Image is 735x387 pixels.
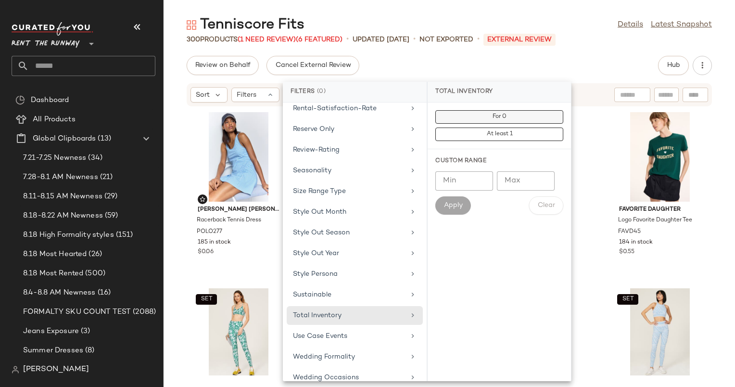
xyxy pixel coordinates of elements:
span: (2088) [131,307,156,318]
span: Review on Behalf [195,62,251,69]
span: • [413,34,416,45]
img: svg%3e [187,20,196,30]
div: Filters [283,82,427,103]
span: $0.06 [198,248,214,257]
div: Total Inventory [428,82,571,103]
div: Products [187,35,342,45]
div: Style Persona [293,269,405,279]
span: Favorite Daughter [619,206,701,214]
span: Cancel External Review [275,62,351,69]
span: (16) [96,287,111,298]
div: Style Out Season [293,228,405,238]
span: Racerback Tennis Dress [197,216,261,225]
button: Hub [658,56,689,75]
span: (59) [103,210,118,221]
span: 8.18 Most Hearted [23,249,87,260]
a: Details [618,19,643,31]
button: Review on Behalf [187,56,259,75]
div: Style Out Month [293,207,405,217]
button: For 0 [435,110,563,124]
span: Hub [667,62,680,69]
span: For 0 [492,114,507,120]
span: (29) [102,191,118,202]
div: Size Range Type [293,186,405,196]
a: Latest Snapshot [651,19,712,31]
span: (151) [114,230,133,241]
span: 184 in stock [619,238,653,247]
span: • [477,34,480,45]
span: (21) [98,172,113,183]
div: Sustainable [293,290,405,300]
div: Total Inventory [293,310,405,321]
span: FORMALTY SKU COUNT TEST [23,307,131,318]
span: Jeans Exposure [23,326,79,337]
div: Review-Rating [293,145,405,155]
span: Filters [237,90,256,100]
div: Custom Range [435,157,563,166]
span: (1 Need Review) [238,36,296,43]
span: (500) [83,268,105,279]
div: Seasonality [293,166,405,176]
span: $0.55 [619,248,634,257]
span: [PERSON_NAME] [PERSON_NAME] [198,206,279,214]
span: At least 1 [486,131,512,138]
div: Wedding Occasions [293,373,405,383]
span: (6 Featured) [296,36,342,43]
span: SET [621,296,634,303]
img: svg%3e [15,95,25,105]
p: Not Exported [419,35,473,45]
span: FAVD45 [618,228,641,236]
div: Tenniscore Fits [187,15,304,35]
img: SPG52.jpg [611,288,709,378]
span: (13) [96,133,111,144]
span: 8.11-8.15 AM Newness [23,191,102,202]
span: 7.28-8.1 AM Newness [23,172,98,183]
span: (0) [317,88,326,96]
span: 8.4-8.8 AM Newness [23,287,96,298]
span: (34) [86,153,102,164]
button: At least 1 [435,128,563,141]
button: SET [617,294,638,305]
div: Use Case Events [293,331,405,341]
img: FAVD45.jpg [611,112,709,202]
div: Style Out Year [293,248,405,258]
span: Sort [196,90,210,100]
span: (26) [87,249,102,260]
img: POLO277.jpg [190,112,287,202]
span: POLO277 [197,228,222,236]
img: cfy_white_logo.C9jOOHJF.svg [12,22,93,36]
span: (3) [79,326,90,337]
span: 8.18 Most Rented [23,268,83,279]
span: Summer Dresses [23,345,83,356]
span: 8.18 High Formality styles [23,230,114,241]
span: • [346,34,349,45]
span: (8) [83,345,94,356]
span: Global Clipboards [33,133,96,144]
span: Rent the Runway [12,33,80,50]
div: Rental-Satisfaction-Rate [293,103,405,114]
span: Dashboard [31,95,69,106]
span: 185 in stock [198,238,231,247]
img: SPG50.jpg [190,288,287,378]
span: [PERSON_NAME] [23,364,89,375]
div: Wedding Formality [293,352,405,362]
span: Logo Favorite Daughter Tee [618,216,692,225]
span: SET [200,296,212,303]
img: svg%3e [12,366,19,374]
span: 8.18-8.22 AM Newness [23,210,103,221]
img: svg%3e [200,196,205,202]
div: Reserve Only [293,124,405,134]
button: SET [196,294,217,305]
span: All Products [33,114,76,125]
span: 7.21-7.25 Newness [23,153,86,164]
p: External REVIEW [483,34,556,46]
p: updated [DATE] [353,35,409,45]
button: Cancel External Review [266,56,359,75]
span: 300 [187,36,200,43]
